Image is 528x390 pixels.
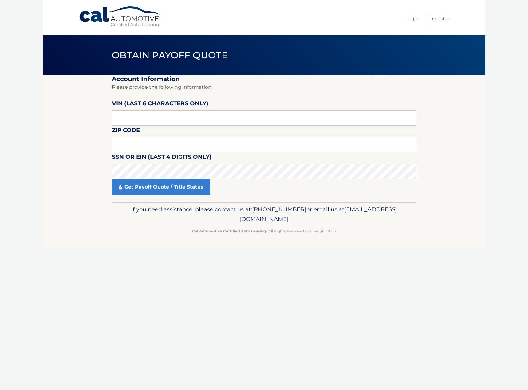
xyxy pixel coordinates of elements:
label: SSN or EIN (last 4 digits only) [112,152,211,164]
p: Please provide the following information. [112,83,416,92]
span: Obtain Payoff Quote [112,49,228,61]
h2: Account Information [112,75,416,83]
p: - All Rights Reserved - Copyright 2025 [116,228,412,234]
a: Cal Automotive [79,6,162,28]
a: Get Payoff Quote / Title Status [112,179,210,195]
p: If you need assistance, please contact us at: or email us at [116,205,412,224]
a: Register [432,14,449,24]
label: VIN (last 6 characters only) [112,99,208,110]
span: [PHONE_NUMBER] [252,206,306,213]
strong: Cal Automotive Certified Auto Leasing [192,229,266,233]
a: Login [407,14,419,24]
label: Zip Code [112,126,140,137]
